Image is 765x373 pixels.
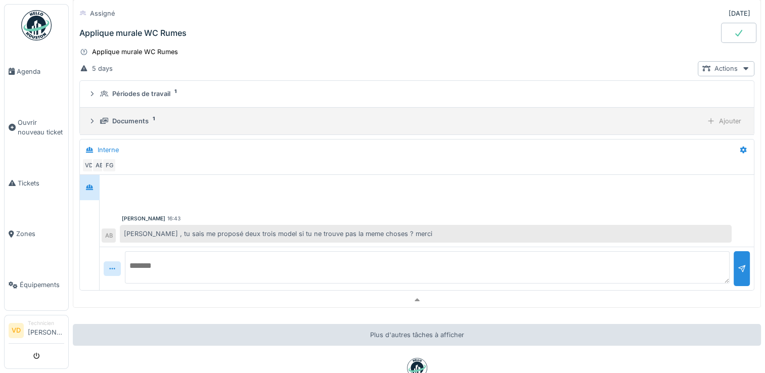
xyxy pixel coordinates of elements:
[698,61,754,76] div: Actions
[167,215,181,222] div: 16:43
[112,89,170,99] div: Périodes de travail
[28,319,64,341] li: [PERSON_NAME]
[84,85,750,104] summary: Périodes de travail1
[16,229,64,239] span: Zones
[90,9,115,18] div: Assigné
[120,225,732,243] div: [PERSON_NAME] , tu sais me proposé deux trois model si tu ne trouve pas la meme choses ? merci
[9,319,64,344] a: VD Technicien[PERSON_NAME]
[5,209,68,260] a: Zones
[79,28,187,38] div: Applique murale WC Rumes
[92,64,113,73] div: 5 days
[18,118,64,137] span: Ouvrir nouveau ticket
[21,10,52,40] img: Badge_color-CXgf-gQk.svg
[82,158,96,172] div: VD
[28,319,64,327] div: Technicien
[92,158,106,172] div: AB
[20,280,64,290] span: Équipements
[5,259,68,310] a: Équipements
[92,47,178,57] div: Applique murale WC Rumes
[5,158,68,209] a: Tickets
[9,323,24,338] li: VD
[17,67,64,76] span: Agenda
[5,97,68,158] a: Ouvrir nouveau ticket
[5,46,68,97] a: Agenda
[122,215,165,222] div: [PERSON_NAME]
[102,228,116,243] div: AB
[98,145,119,155] div: Interne
[102,158,116,172] div: FG
[729,9,750,18] div: [DATE]
[18,178,64,188] span: Tickets
[112,116,149,126] div: Documents
[702,114,746,128] div: Ajouter
[84,112,750,130] summary: Documents1Ajouter
[73,324,761,346] div: Plus d'autres tâches à afficher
